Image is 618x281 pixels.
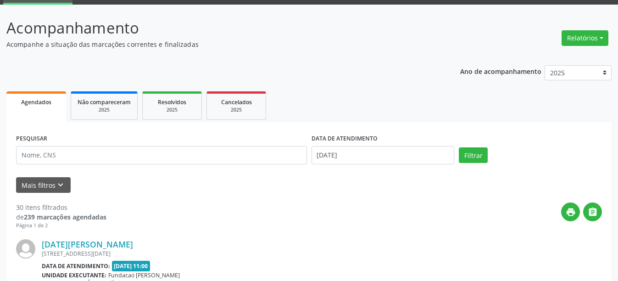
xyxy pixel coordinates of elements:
label: PESQUISAR [16,132,47,146]
button:  [583,202,602,221]
label: DATA DE ATENDIMENTO [312,132,378,146]
input: Nome, CNS [16,146,307,164]
span: Agendados [21,98,51,106]
p: Ano de acompanhamento [460,65,541,77]
div: 30 itens filtrados [16,202,106,212]
input: Selecione um intervalo [312,146,455,164]
button: Relatórios [562,30,608,46]
a: [DATE][PERSON_NAME] [42,239,133,249]
span: Cancelados [221,98,252,106]
span: Resolvidos [158,98,186,106]
div: de [16,212,106,222]
span: Não compareceram [78,98,131,106]
b: Unidade executante: [42,271,106,279]
p: Acompanhamento [6,17,430,39]
p: Acompanhe a situação das marcações correntes e finalizadas [6,39,430,49]
button: print [561,202,580,221]
i: keyboard_arrow_down [56,180,66,190]
span: Fundacao [PERSON_NAME] [108,271,180,279]
strong: 239 marcações agendadas [24,213,106,221]
b: Data de atendimento: [42,262,110,270]
div: 2025 [213,107,259,113]
div: 2025 [149,107,195,113]
i: print [566,207,576,217]
span: [DATE] 11:00 [112,261,150,271]
button: Filtrar [459,147,488,163]
button: Mais filtroskeyboard_arrow_down [16,177,71,193]
div: [STREET_ADDRESS][DATE] [42,250,464,258]
div: Página 1 de 2 [16,222,106,230]
i:  [588,207,598,217]
div: 2025 [78,107,131,113]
